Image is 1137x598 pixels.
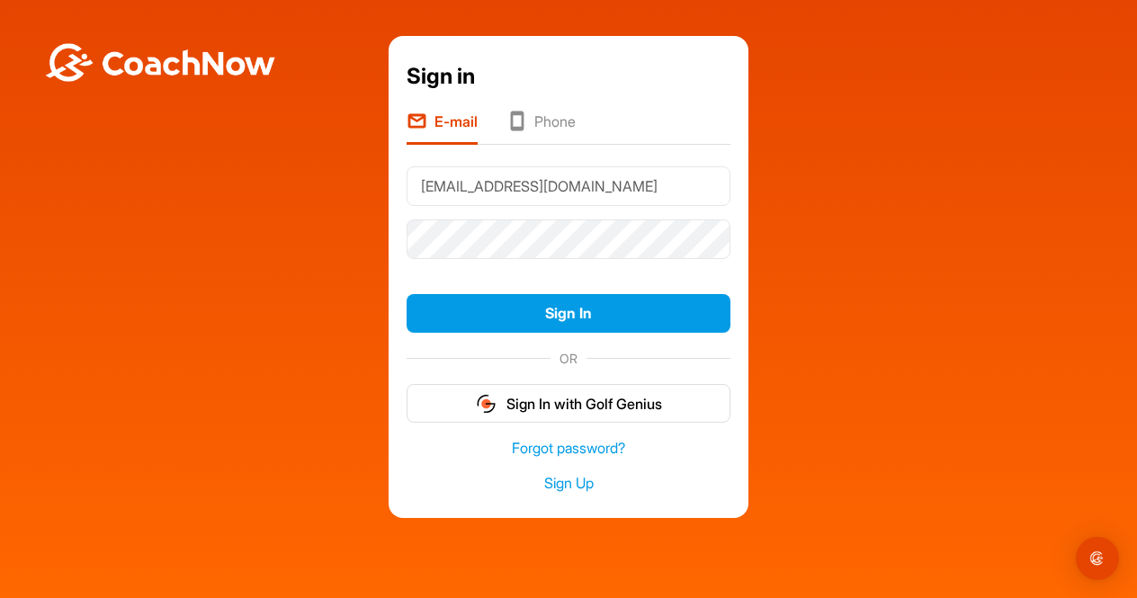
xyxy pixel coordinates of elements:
[407,384,730,423] button: Sign In with Golf Genius
[506,111,576,145] li: Phone
[407,60,730,93] div: Sign in
[407,294,730,333] button: Sign In
[43,43,277,82] img: BwLJSsUCoWCh5upNqxVrqldRgqLPVwmV24tXu5FoVAoFEpwwqQ3VIfuoInZCoVCoTD4vwADAC3ZFMkVEQFDAAAAAElFTkSuQmCC
[407,166,730,206] input: E-mail
[407,473,730,494] a: Sign Up
[407,438,730,459] a: Forgot password?
[475,393,497,415] img: gg_logo
[407,111,478,145] li: E-mail
[551,349,586,368] span: OR
[1076,537,1119,580] div: Open Intercom Messenger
